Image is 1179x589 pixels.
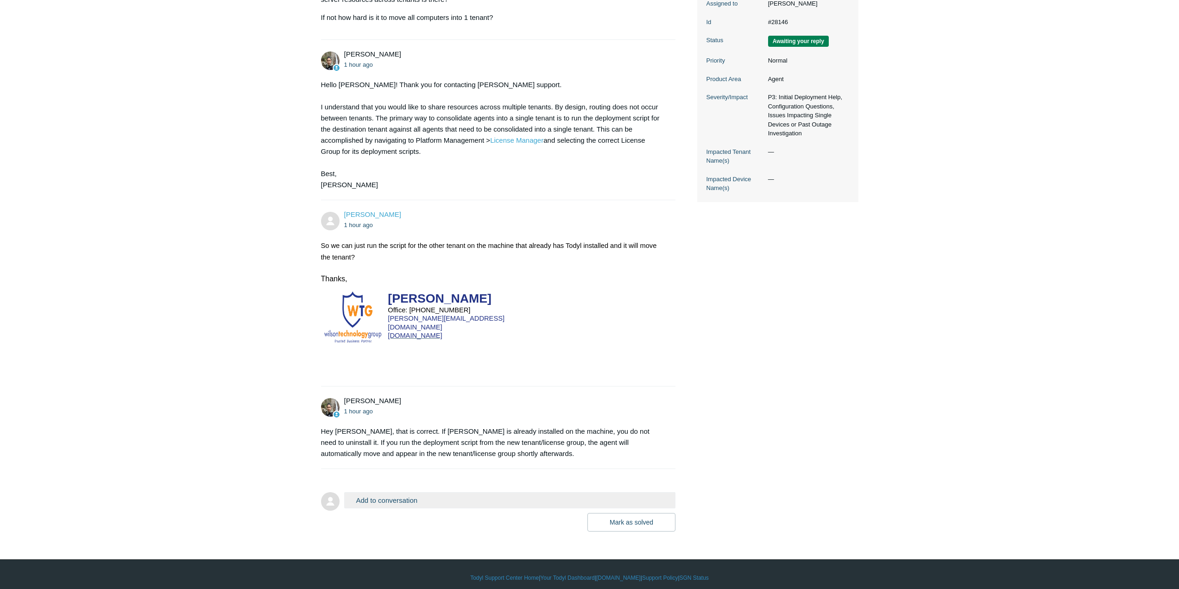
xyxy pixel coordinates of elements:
span: Anthony Cooper [344,210,401,218]
dd: P3: Initial Deployment Help, Configuration Questions, Issues Impacting Single Devices or Past Out... [763,93,849,138]
time: 09/16/2025, 11:41 [344,222,373,228]
span: So we can just run the script for the other tenant on the machine that already has Todyl installe... [321,242,657,261]
a: [DOMAIN_NAME] [596,574,641,582]
div: Hey [PERSON_NAME], that is correct. If [PERSON_NAME] is already installed on the machine, you do ... [321,426,667,459]
span: [PERSON_NAME][EMAIL_ADDRESS][DOMAIN_NAME] [388,315,504,330]
time: 09/16/2025, 11:45 [344,408,373,415]
div: | | | | [321,574,858,582]
a: License Manager [490,136,543,144]
dt: Impacted Tenant Name(s) [706,147,763,165]
dd: Agent [763,75,849,84]
span: [PERSON_NAME] [388,291,492,305]
dt: Priority [706,56,763,65]
time: 09/16/2025, 11:34 [344,61,373,68]
a: [PERSON_NAME] [344,210,401,218]
span: We are waiting for you to respond [768,36,829,47]
a: SGN Status [680,574,709,582]
dt: Severity/Impact [706,93,763,102]
button: Add to conversation [344,492,676,508]
span: Michael Tjader [344,50,401,58]
a: [DOMAIN_NAME] [388,332,442,339]
a: Your Todyl Dashboard [540,574,594,582]
div: Hello [PERSON_NAME]! Thank you for contacting [PERSON_NAME] support. I understand that you would ... [321,79,667,190]
p: If not how hard is it to move all computers into 1 tenant? [321,12,667,23]
dd: — [763,147,849,157]
dd: — [763,175,849,184]
dt: Impacted Device Name(s) [706,175,763,193]
span: Michael Tjader [344,397,401,405]
dt: Product Area [706,75,763,84]
span: Office: [PHONE_NUMBER] [388,306,470,314]
button: Mark as solved [587,513,675,532]
span: Thanks, [321,275,347,283]
dt: Status [706,36,763,45]
dt: Id [706,18,763,27]
a: Support Policy [642,574,678,582]
dd: Normal [763,56,849,65]
dd: #28146 [763,18,849,27]
a: Todyl Support Center Home [470,574,539,582]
